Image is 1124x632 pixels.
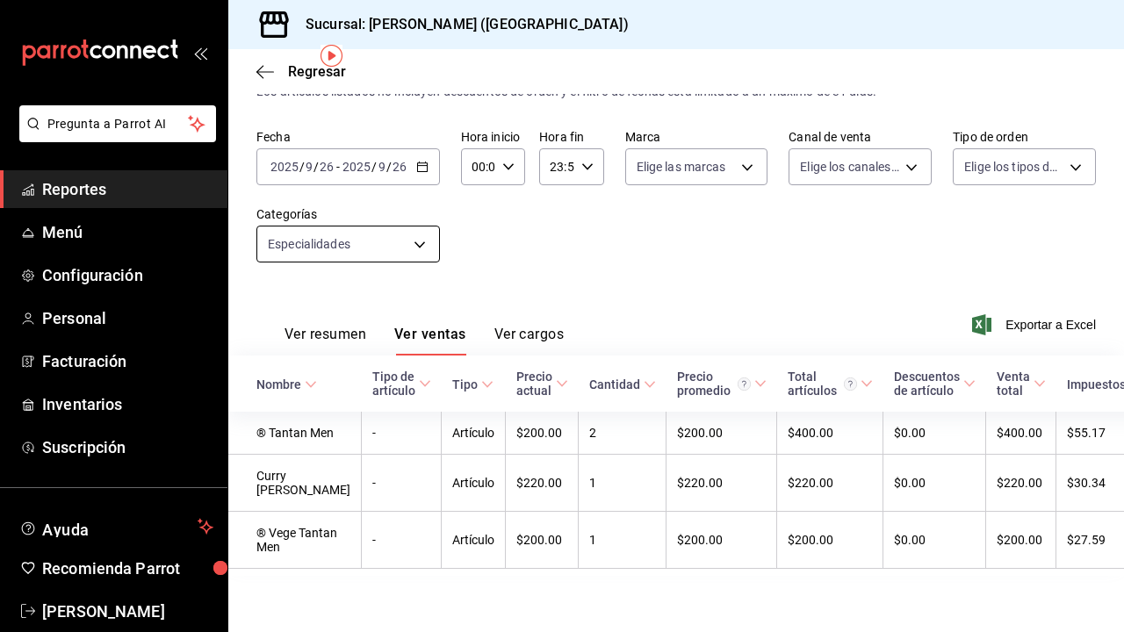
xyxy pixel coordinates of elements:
[677,370,767,398] span: Precio promedio
[789,131,932,143] label: Canal de venta
[292,14,629,35] h3: Sucursal: [PERSON_NAME] ([GEOGRAPHIC_DATA])
[372,370,431,398] span: Tipo de artículo
[288,63,346,80] span: Regresar
[42,392,213,416] span: Inventarios
[986,412,1056,455] td: $400.00
[299,160,305,174] span: /
[894,370,976,398] span: Descuentos de artículo
[47,115,189,133] span: Pregunta a Parrot AI
[894,370,960,398] div: Descuentos de artículo
[313,160,319,174] span: /
[42,306,213,330] span: Personal
[371,160,377,174] span: /
[442,412,506,455] td: Artículo
[362,455,442,512] td: -
[494,326,565,355] button: Ver cargos
[452,377,494,391] span: Tipo
[228,455,362,512] td: Curry [PERSON_NAME]
[42,600,213,623] span: [PERSON_NAME]
[442,512,506,569] td: Artículo
[256,131,440,143] label: Fecha
[42,349,213,373] span: Facturación
[986,455,1056,512] td: $220.00
[516,370,552,398] div: Precio actual
[285,326,564,355] div: navigation tabs
[42,263,213,287] span: Configuración
[777,512,883,569] td: $200.00
[461,131,525,143] label: Hora inicio
[193,46,207,60] button: open_drawer_menu
[319,160,335,174] input: --
[844,377,857,391] svg: El total artículos considera cambios de precios en los artículos así como costos adicionales por ...
[637,158,726,176] span: Elige las marcas
[42,220,213,244] span: Menú
[976,314,1096,335] button: Exportar a Excel
[589,377,656,391] span: Cantidad
[42,557,213,580] span: Recomienda Parrot
[256,377,301,391] div: Nombre
[997,370,1030,398] div: Venta total
[392,160,407,174] input: --
[12,127,216,146] a: Pregunta a Parrot AI
[228,512,362,569] td: ® Vege Tantan Men
[256,63,346,80] button: Regresar
[19,105,216,142] button: Pregunta a Parrot AI
[256,377,317,391] span: Nombre
[964,158,1063,176] span: Elige los tipos de orden
[777,412,883,455] td: $400.00
[386,160,392,174] span: /
[883,412,986,455] td: $0.00
[42,435,213,459] span: Suscripción
[579,412,666,455] td: 2
[42,177,213,201] span: Reportes
[788,370,857,398] div: Total artículos
[270,160,299,174] input: ----
[997,370,1046,398] span: Venta total
[506,455,579,512] td: $220.00
[285,326,366,355] button: Ver resumen
[788,370,873,398] span: Total artículos
[394,326,466,355] button: Ver ventas
[777,455,883,512] td: $220.00
[516,370,568,398] span: Precio actual
[506,512,579,569] td: $200.00
[321,45,342,67] img: Tooltip marker
[42,516,191,537] span: Ayuda
[372,370,415,398] div: Tipo de artículo
[579,455,666,512] td: 1
[883,455,986,512] td: $0.00
[228,412,362,455] td: ® Tantan Men
[305,160,313,174] input: --
[800,158,899,176] span: Elige los canales de venta
[539,131,603,143] label: Hora fin
[986,512,1056,569] td: $200.00
[579,512,666,569] td: 1
[442,455,506,512] td: Artículo
[342,160,371,174] input: ----
[268,235,350,253] span: Especialidades
[452,377,478,391] div: Tipo
[362,412,442,455] td: -
[336,160,340,174] span: -
[378,160,386,174] input: --
[953,131,1096,143] label: Tipo de orden
[362,512,442,569] td: -
[666,455,777,512] td: $220.00
[666,512,777,569] td: $200.00
[677,370,751,398] div: Precio promedio
[589,377,640,391] div: Cantidad
[883,512,986,569] td: $0.00
[666,412,777,455] td: $200.00
[625,131,768,143] label: Marca
[256,208,440,220] label: Categorías
[506,412,579,455] td: $200.00
[738,377,751,391] svg: Precio promedio = Total artículos / cantidad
